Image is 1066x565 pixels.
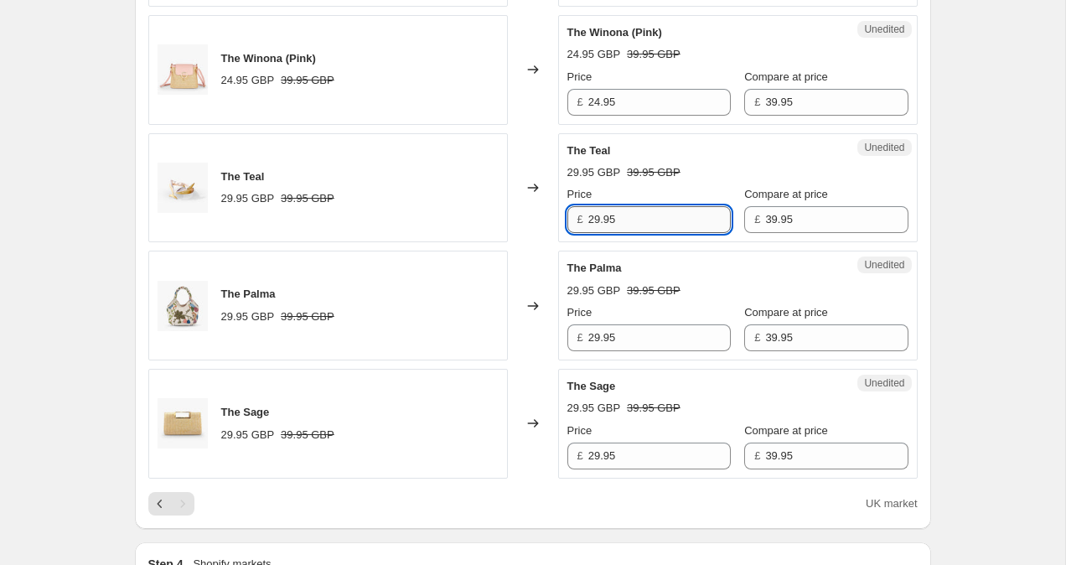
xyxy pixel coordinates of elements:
[577,331,583,344] span: £
[221,190,275,207] div: 29.95 GBP
[744,306,828,319] span: Compare at price
[864,141,904,154] span: Unedited
[567,306,593,319] span: Price
[158,44,208,95] img: IMG_8796_1_1_1_80x.jpg
[281,190,334,207] strike: 39.95 GBP
[148,492,172,516] button: Previous
[567,26,662,39] span: The Winona (Pink)
[567,70,593,83] span: Price
[744,188,828,200] span: Compare at price
[567,424,593,437] span: Price
[577,96,583,108] span: £
[221,72,275,89] div: 24.95 GBP
[627,400,680,417] strike: 39.95 GBP
[864,376,904,390] span: Unedited
[221,170,265,183] span: The Teal
[567,188,593,200] span: Price
[754,213,760,225] span: £
[567,46,621,63] div: 24.95 GBP
[627,282,680,299] strike: 39.95 GBP
[221,308,275,325] div: 29.95 GBP
[627,46,680,63] strike: 39.95 GBP
[577,213,583,225] span: £
[567,400,621,417] div: 29.95 GBP
[627,164,680,181] strike: 39.95 GBP
[148,492,194,516] nav: Pagination
[158,398,208,448] img: Sb5e93ec6799e4c1093deb15a645fe9e4x_2_80x.jpg
[567,262,622,274] span: The Palma
[281,308,334,325] strike: 39.95 GBP
[754,331,760,344] span: £
[567,144,611,157] span: The Teal
[158,281,208,331] img: IMG_9354_80x.jpg
[567,282,621,299] div: 29.95 GBP
[754,449,760,462] span: £
[864,23,904,36] span: Unedited
[221,406,270,418] span: The Sage
[221,288,276,300] span: The Palma
[744,70,828,83] span: Compare at price
[281,72,334,89] strike: 39.95 GBP
[567,380,616,392] span: The Sage
[221,427,275,443] div: 29.95 GBP
[158,163,208,213] img: IMG_9819_80x.jpg
[577,449,583,462] span: £
[864,258,904,272] span: Unedited
[281,427,334,443] strike: 39.95 GBP
[866,497,917,510] span: UK market
[754,96,760,108] span: £
[221,52,316,65] span: The Winona (Pink)
[744,424,828,437] span: Compare at price
[567,164,621,181] div: 29.95 GBP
